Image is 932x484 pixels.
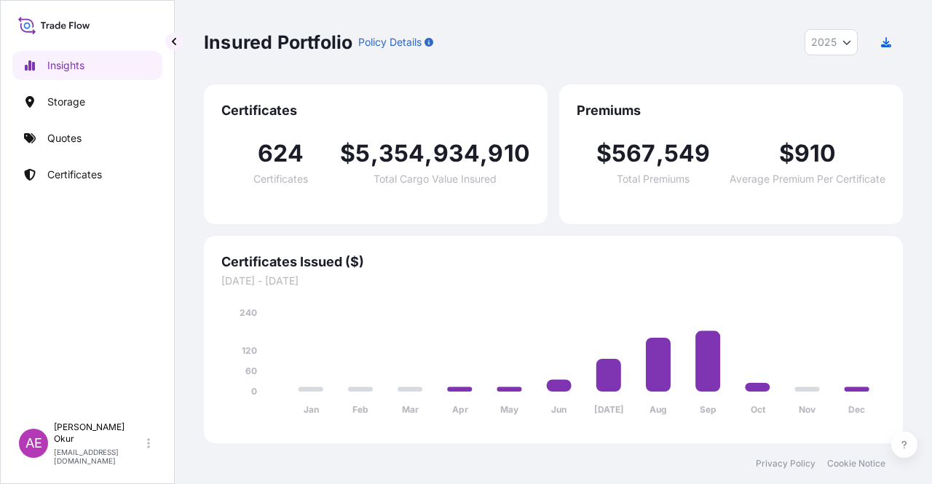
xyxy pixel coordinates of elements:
tspan: Jun [551,404,566,415]
span: $ [340,142,355,165]
span: , [371,142,379,165]
p: Insights [47,58,84,73]
p: Policy Details [358,35,422,49]
span: 910 [794,142,837,165]
tspan: 240 [240,307,257,318]
tspan: Sep [700,404,716,415]
a: Insights [12,51,162,80]
tspan: Aug [649,404,667,415]
span: , [656,142,664,165]
tspan: Mar [402,404,419,415]
span: , [424,142,433,165]
tspan: 120 [242,345,257,356]
p: Certificates [47,167,102,182]
p: [EMAIL_ADDRESS][DOMAIN_NAME] [54,448,144,465]
p: Insured Portfolio [204,31,352,54]
span: Certificates Issued ($) [221,253,885,271]
span: Certificates [221,102,530,119]
span: AE [25,436,42,451]
span: 2025 [811,35,837,49]
tspan: Dec [848,404,865,415]
tspan: Nov [799,404,816,415]
a: Certificates [12,160,162,189]
a: Privacy Policy [756,458,815,469]
span: , [480,142,488,165]
tspan: Oct [751,404,766,415]
p: [PERSON_NAME] Okur [54,421,144,445]
a: Quotes [12,124,162,153]
tspan: Jan [304,404,319,415]
span: Total Cargo Value Insured [374,174,497,184]
span: 549 [664,142,711,165]
p: Quotes [47,131,82,146]
span: Total Premiums [617,174,690,184]
span: 354 [379,142,425,165]
span: 567 [612,142,656,165]
span: Average Premium Per Certificate [730,174,885,184]
tspan: [DATE] [594,404,624,415]
span: 5 [355,142,370,165]
span: Certificates [253,174,308,184]
a: Cookie Notice [827,458,885,469]
span: $ [779,142,794,165]
span: 934 [433,142,481,165]
tspan: 60 [245,365,257,376]
span: 624 [258,142,304,165]
tspan: 0 [251,386,257,397]
p: Storage [47,95,85,109]
tspan: May [500,404,519,415]
span: Premiums [577,102,885,119]
span: [DATE] - [DATE] [221,274,885,288]
span: $ [596,142,612,165]
span: 910 [488,142,530,165]
button: Year Selector [805,29,858,55]
tspan: Feb [352,404,368,415]
a: Storage [12,87,162,116]
tspan: Apr [452,404,468,415]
